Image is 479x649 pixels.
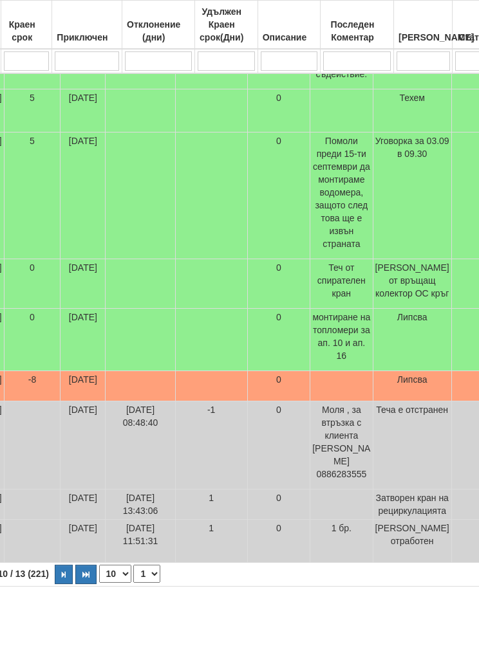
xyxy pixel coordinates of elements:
th: Описание: No sort applied, activate to apply an ascending sort [258,1,320,50]
button: Последна страница [75,565,97,584]
button: Следваща страница [55,565,73,584]
span: 5 [30,136,35,146]
th: Удължен Краен срок(Дни): No sort applied, activate to apply an ascending sort [194,1,258,50]
td: -1 [175,401,247,489]
span: [PERSON_NAME] от връщащ колектор ОС кръг [375,262,449,298]
td: [DATE] [61,133,106,259]
th: Последен Коментар: No sort applied, activate to apply an ascending sort [320,1,393,50]
div: Последен Коментар [323,15,391,46]
th: Отклонение (дни): No sort applied, activate to apply an ascending sort [122,1,194,50]
div: [PERSON_NAME] [396,28,450,46]
span: Уговорка за 03.09 в 09.30 [375,136,449,159]
td: 1 [175,489,247,520]
div: Краен срок [3,15,50,46]
td: [DATE] 11:51:31 [106,520,175,563]
p: 1 бр. [312,522,371,535]
select: Страница номер [133,565,160,583]
td: 0 [247,371,310,401]
p: Моля , за втръзка с клиента [PERSON_NAME] 0886283555 [312,403,371,480]
th: Приключен: No sort applied, activate to apply an ascending sort [52,1,122,50]
p: Теч от спирателен кран [312,261,371,300]
span: Липсва [397,312,427,322]
p: монтиране на топломери за ап. 10 и ап. 16 [312,311,371,362]
th: Брой Файлове: No sort applied, activate to apply an ascending sort [394,1,453,50]
span: Затворен кран на рециркулацията [375,493,448,516]
div: Отклонение (дни) [124,15,193,46]
select: Брой редове на страница [99,565,131,583]
p: Помоли преди 15-ти септември да монтираме водомера, защото след това ще е извън страната [312,134,371,250]
td: 0 [247,89,310,133]
td: 0 [247,259,310,309]
span: Липсва [397,374,427,385]
td: [DATE] [61,89,106,133]
td: [DATE] 13:43:06 [106,489,175,520]
span: 0 [30,262,35,273]
th: Краен срок: No sort applied, activate to apply an ascending sort [1,1,52,50]
td: [DATE] [61,401,106,489]
td: 0 [247,489,310,520]
span: 5 [30,93,35,103]
span: [PERSON_NAME] отработен [375,523,449,546]
td: [DATE] [61,489,106,520]
td: 0 [247,520,310,563]
td: 1 [175,520,247,563]
span: Теча е отстранен [376,405,448,415]
td: [DATE] [61,371,106,401]
td: [DATE] 08:48:40 [106,401,175,489]
td: [DATE] [61,520,106,563]
td: 0 [247,133,310,259]
span: -8 [28,374,36,385]
div: Удължен Краен срок(Дни) [197,3,256,46]
td: 0 [247,309,310,371]
td: [DATE] [61,259,106,309]
div: Приключен [54,28,120,46]
td: 0 [247,401,310,489]
span: Техем [399,93,425,103]
div: Описание [260,28,318,46]
td: [DATE] [61,309,106,371]
span: 0 [30,312,35,322]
